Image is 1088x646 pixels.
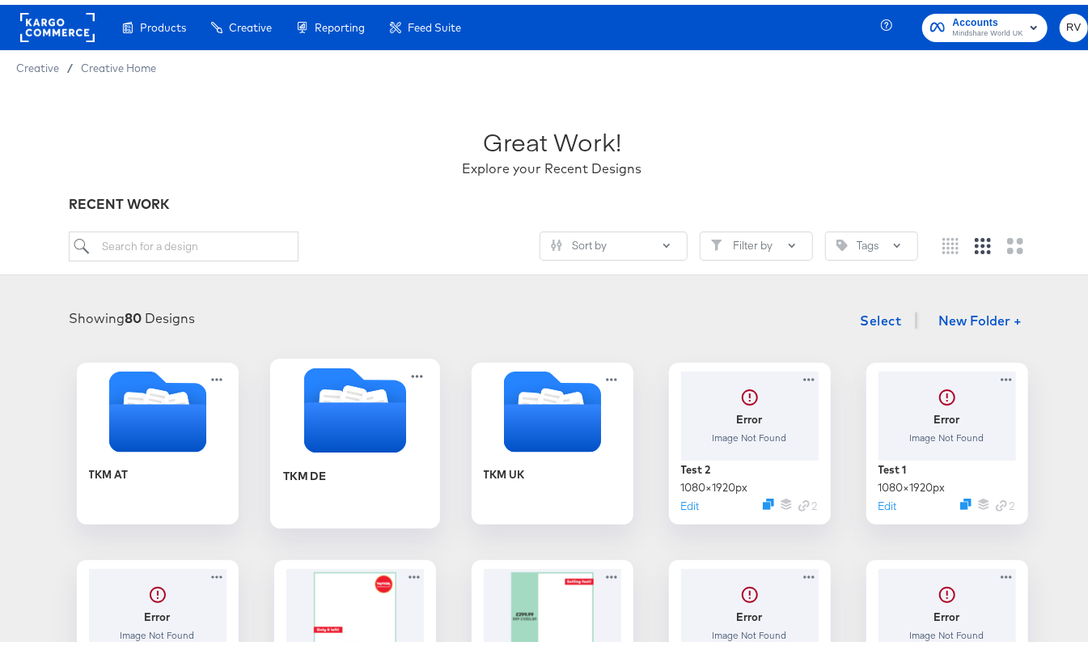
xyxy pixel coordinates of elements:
input: Search for a design [69,227,298,257]
span: Products [140,16,186,29]
span: Creative [229,16,272,29]
div: Great Work! [483,120,621,155]
div: TKM AT [77,358,239,520]
button: AccountsMindshare World UK [922,9,1048,37]
div: 1080 × 1920 px [681,475,748,491]
svg: Medium grid [975,233,991,249]
div: 1080 × 1920 px [878,475,946,491]
button: Edit [681,494,700,509]
svg: Tag [836,235,848,246]
span: Mindshare World UK [953,23,1023,36]
div: TKM UK [472,358,633,520]
span: Creative [16,57,59,70]
button: New Folder + [925,302,1035,333]
div: ErrorImage Not FoundTest 11080×1920pxEditDuplicateLink 2 [866,358,1028,520]
svg: Link [798,495,810,507]
svg: Duplicate [960,494,972,505]
a: Creative Home [81,57,156,70]
svg: Folder [77,367,239,448]
button: Edit [878,494,897,509]
div: Test 1 [878,457,907,473]
div: 2 [798,494,819,509]
button: RV [1060,9,1088,37]
strong: 80 [125,305,142,321]
span: Select [861,304,902,327]
svg: Small grid [942,233,959,249]
button: FilterFilter by [700,227,813,256]
svg: Large grid [1007,233,1023,249]
span: / [59,57,81,70]
button: Select [854,300,908,332]
div: ErrorImage Not FoundTest 21080×1920pxEditDuplicateLink 2 [669,358,831,520]
button: SlidersSort by [540,227,688,256]
svg: Folder [270,363,440,448]
div: 2 [996,494,1016,509]
svg: Duplicate [763,494,774,505]
svg: Filter [711,235,722,246]
svg: Folder [472,367,633,448]
svg: Sliders [551,235,562,246]
div: TKM DE [270,354,440,524]
div: Explore your Recent Designs [463,155,642,173]
div: TKM AT [89,462,129,478]
svg: Link [996,495,1007,507]
span: Feed Suite [408,16,461,29]
div: RECENT WORK [69,190,1036,209]
span: Accounts [953,10,1023,27]
div: Test 2 [681,457,711,473]
span: RV [1066,14,1082,32]
div: TKM UK [484,462,525,478]
div: TKM DE [282,463,326,478]
div: Showing Designs [69,304,195,323]
span: Reporting [315,16,365,29]
button: TagTags [825,227,918,256]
